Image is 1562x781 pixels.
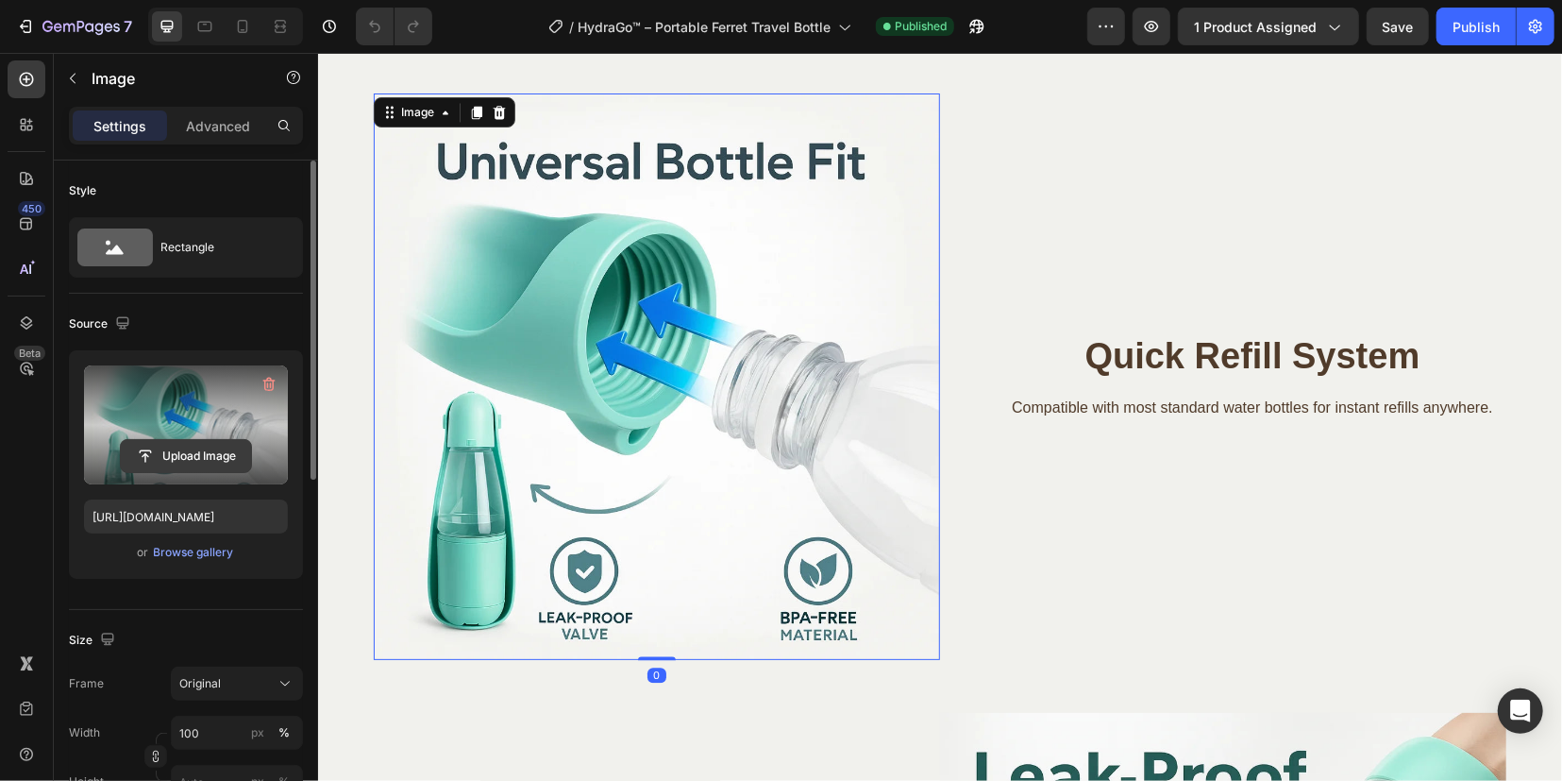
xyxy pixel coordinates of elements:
[246,722,269,744] button: %
[356,8,432,45] div: Undo/Redo
[278,724,290,741] div: %
[8,8,141,45] button: 7
[251,724,264,741] div: px
[18,201,45,216] div: 450
[1453,17,1500,37] div: Publish
[14,346,45,361] div: Beta
[186,116,250,136] p: Advanced
[69,312,134,337] div: Source
[1436,8,1516,45] button: Publish
[682,344,1186,366] p: Compatible with most standard water bottles for instant refills anywhere.
[1383,19,1414,35] span: Save
[318,53,1562,781] iframe: Design area
[69,628,119,654] div: Size
[680,280,1188,328] h2: Quick Refill System
[93,116,146,136] p: Settings
[895,18,947,35] span: Published
[1178,8,1359,45] button: 1 product assigned
[120,439,252,473] button: Upload Image
[69,182,96,199] div: Style
[1194,17,1317,37] span: 1 product assigned
[1498,688,1543,734] div: Open Intercom Messenger
[329,615,348,630] div: 0
[69,724,100,741] label: Width
[171,716,303,750] input: px%
[179,675,221,692] span: Original
[273,722,295,744] button: px
[171,667,303,701] button: Original
[92,67,252,90] p: Image
[1367,8,1429,45] button: Save
[124,15,132,38] p: 7
[569,17,574,37] span: /
[69,675,104,692] label: Frame
[578,17,831,37] span: HydraGo™ – Portable Ferret Travel Bottle
[153,543,235,562] button: Browse gallery
[160,226,276,269] div: Rectangle
[138,541,149,564] span: or
[154,544,234,561] div: Browse gallery
[84,500,288,534] input: https://example.com/image.jpg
